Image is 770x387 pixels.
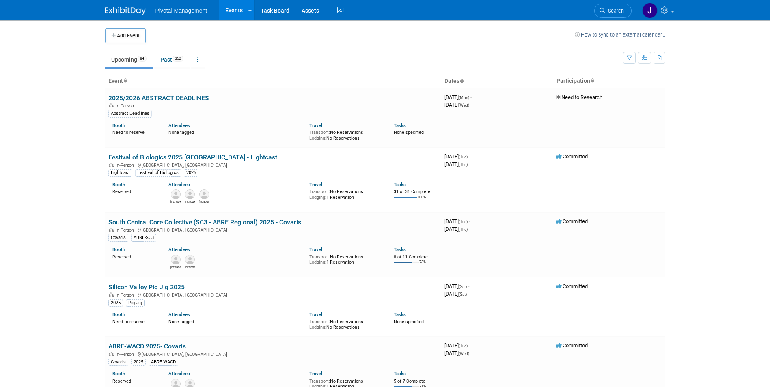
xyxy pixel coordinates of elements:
[444,161,468,167] span: [DATE]
[112,187,157,195] div: Reserved
[459,344,468,348] span: (Tue)
[185,255,195,264] img: Tom O'Hare
[459,219,468,224] span: (Tue)
[444,153,470,159] span: [DATE]
[394,130,424,135] span: None specified
[168,123,190,128] a: Attendees
[170,264,181,269] div: Rob Brown
[112,123,125,128] a: Booth
[109,292,114,297] img: In-Person Event
[459,155,468,159] span: (Tue)
[309,312,322,317] a: Travel
[444,291,467,297] span: [DATE]
[590,77,594,84] a: Sort by Participation Type
[184,169,198,176] div: 2025
[459,95,469,100] span: (Mon)
[309,254,330,260] span: Transport:
[168,182,190,187] a: Attendees
[168,312,190,317] a: Attendees
[444,342,470,348] span: [DATE]
[309,189,330,194] span: Transport:
[135,169,181,176] div: Festival of Biologics
[444,283,469,289] span: [DATE]
[309,378,330,384] span: Transport:
[394,319,424,325] span: None specified
[394,378,438,384] div: 5 of 7 Complete
[556,342,588,348] span: Committed
[470,94,472,100] span: -
[459,103,469,107] span: (Wed)
[109,228,114,232] img: In-Person Event
[594,4,632,18] a: Search
[459,227,468,232] span: (Thu)
[553,74,665,88] th: Participation
[441,74,553,88] th: Dates
[108,94,209,102] a: 2025/2026 ABSTRACT DEADLINES
[108,342,186,350] a: ABRF-WACD 2025- Covaris
[116,163,136,168] span: In-Person
[168,318,303,325] div: None tagged
[444,226,468,232] span: [DATE]
[168,247,190,252] a: Attendees
[556,153,588,159] span: Committed
[155,7,207,14] span: Pivotal Management
[116,352,136,357] span: In-Person
[131,359,146,366] div: 2025
[417,195,426,206] td: 100%
[309,319,330,325] span: Transport:
[109,352,114,356] img: In-Person Event
[444,102,469,108] span: [DATE]
[394,254,438,260] div: 8 of 11 Complete
[105,7,146,15] img: ExhibitDay
[394,123,406,128] a: Tasks
[459,351,469,356] span: (Wed)
[394,312,406,317] a: Tasks
[108,169,132,176] div: Lightcast
[154,52,190,67] a: Past352
[185,189,195,199] img: Carrie Maynard
[112,312,125,317] a: Booth
[459,284,467,289] span: (Sat)
[394,189,438,195] div: 31 of 31 Complete
[112,253,157,260] div: Reserved
[108,234,128,241] div: Covaris
[605,8,624,14] span: Search
[112,318,157,325] div: Need to reserve
[123,77,127,84] a: Sort by Event Name
[309,195,326,200] span: Lodging:
[108,153,277,161] a: Festival of Biologics 2025 [GEOGRAPHIC_DATA] - Lightcast
[309,128,382,141] div: No Reservations No Reservations
[309,260,326,265] span: Lodging:
[171,255,181,264] img: Rob Brown
[309,253,382,265] div: No Reservations 1 Reservation
[394,371,406,376] a: Tasks
[116,292,136,298] span: In-Person
[112,182,125,187] a: Booth
[185,199,195,204] div: Carrie Maynard
[642,3,658,18] img: Jessica Gatton
[469,218,470,224] span: -
[309,247,322,252] a: Travel
[309,325,326,330] span: Lodging:
[138,56,147,62] span: 84
[469,342,470,348] span: -
[116,103,136,109] span: In-Person
[556,283,588,289] span: Committed
[469,153,470,159] span: -
[459,292,467,297] span: (Sat)
[444,350,469,356] span: [DATE]
[108,283,185,291] a: Silicon Valley Pig Jig 2025
[116,228,136,233] span: In-Person
[171,189,181,199] img: Scott Brouilette
[149,359,178,366] div: ABRF-WACD
[126,299,145,307] div: Pig Jig
[108,291,438,298] div: [GEOGRAPHIC_DATA], [GEOGRAPHIC_DATA]
[105,28,146,43] button: Add Event
[112,247,125,252] a: Booth
[112,371,125,376] a: Booth
[108,226,438,233] div: [GEOGRAPHIC_DATA], [GEOGRAPHIC_DATA]
[112,377,157,384] div: Reserved
[173,56,183,62] span: 352
[199,199,209,204] div: Megan Gottlieb
[168,371,190,376] a: Attendees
